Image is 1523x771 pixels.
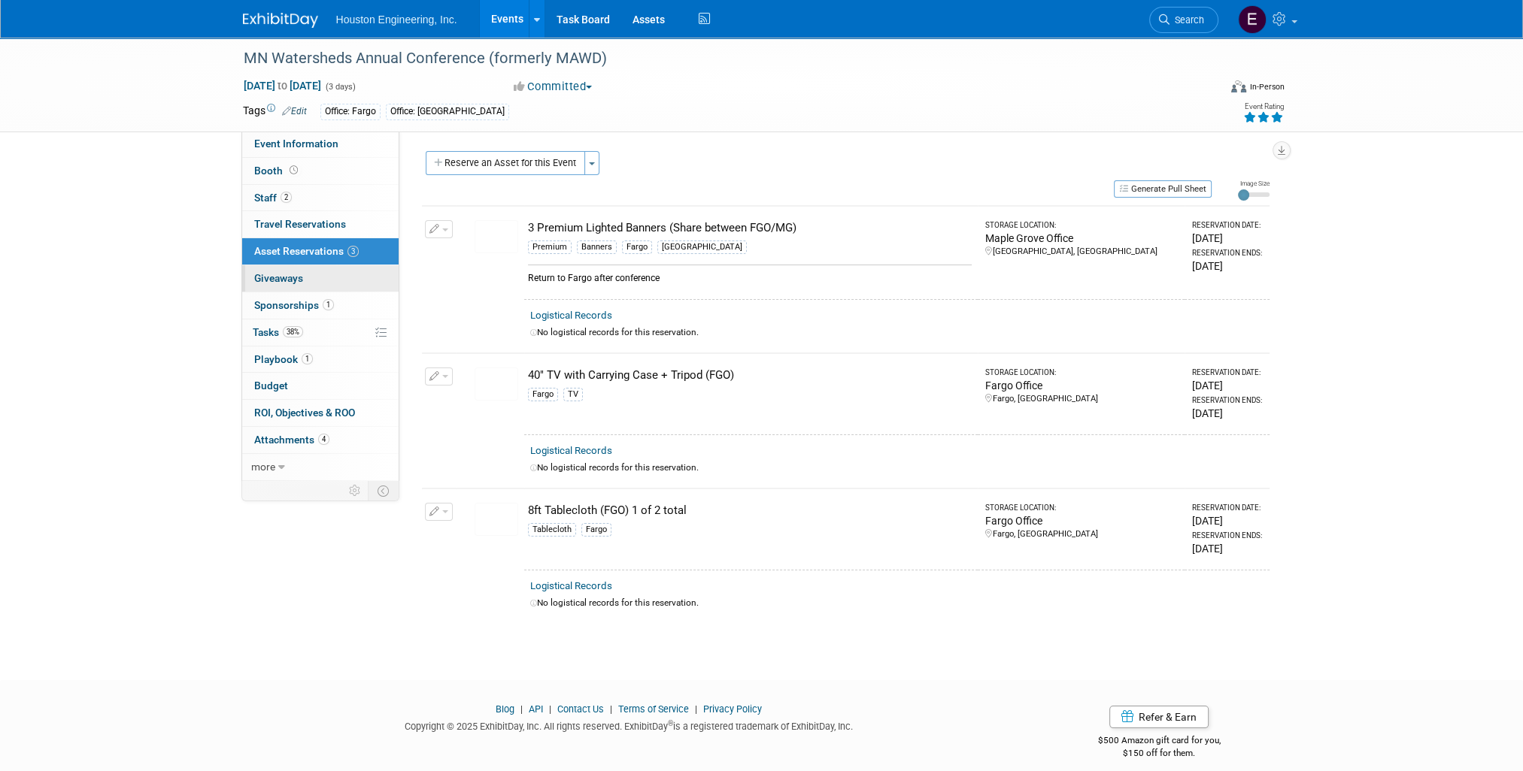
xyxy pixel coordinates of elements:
[668,719,673,727] sup: ®
[282,106,307,116] a: Edit
[618,703,689,715] a: Terms of Service
[320,104,381,119] div: Office: Fargo
[529,703,543,715] a: API
[545,703,555,715] span: |
[281,192,292,203] span: 2
[1242,103,1283,110] div: Event Rating
[1192,231,1264,246] div: [DATE]
[242,131,399,157] a: Event Information
[254,434,329,446] span: Attachments
[242,238,399,265] a: Asset Reservations3
[530,461,1264,474] div: No logistical records for this reservation.
[242,346,399,373] a: Playbook1
[530,445,612,456] a: Logistical Records
[242,292,399,319] a: Sponsorships1
[985,367,1179,378] div: Storage Location:
[254,353,313,365] span: Playbook
[517,703,526,715] span: |
[475,367,518,401] img: View Images
[243,79,322,92] span: [DATE] [DATE]
[528,367,972,383] div: 40" TV with Carrying Case + Tripod (FGO)
[563,388,583,401] div: TV
[254,379,288,392] span: Budget
[530,326,1264,339] div: No logistical records for this reservation.
[1192,406,1264,421] div: [DATE]
[985,231,1179,246] div: Maple Grove Office
[242,211,399,237] a: Travel Reservations
[985,393,1179,405] div: Fargo, [GEOGRAPHIC_DATA]
[242,265,399,292] a: Giveaways
[528,240,572,254] div: Premium
[254,299,334,311] span: Sponsorships
[253,326,303,338] span: Tasks
[386,104,509,119] div: Office: [GEOGRAPHIC_DATA]
[254,272,303,284] span: Giveaways
[1192,531,1264,541] div: Reservation Ends:
[302,353,313,364] span: 1
[254,138,338,150] span: Event Information
[581,523,611,537] div: Fargo
[1192,503,1264,513] div: Reservation Date:
[557,703,604,715] a: Contact Us
[530,580,612,591] a: Logistical Records
[323,299,334,310] span: 1
[1248,81,1284,92] div: In-Person
[426,151,585,175] button: Reserve an Asset for this Event
[336,14,457,26] span: Houston Engineering, Inc.
[985,503,1179,513] div: Storage Location:
[368,481,399,500] td: Toggle Event Tabs
[275,80,290,92] span: to
[242,158,399,184] a: Booth
[243,103,307,120] td: Tags
[1038,724,1281,759] div: $500 Amazon gift card for you,
[530,310,612,321] a: Logistical Records
[324,82,356,92] span: (3 days)
[1238,5,1267,34] img: ERIK Jones
[1192,513,1264,528] div: [DATE]
[242,185,399,211] a: Staff2
[985,528,1179,540] div: Fargo, [GEOGRAPHIC_DATA]
[528,503,972,519] div: 8ft Tablecloth (FGO) 1 of 2 total
[496,703,514,715] a: Blog
[242,319,399,346] a: Tasks38%
[528,388,558,401] div: Fargo
[242,454,399,480] a: more
[528,265,972,285] div: Return to Fargo after conference
[1192,259,1264,274] div: [DATE]
[1192,378,1264,393] div: [DATE]
[1109,706,1209,728] a: Refer & Earn
[691,703,701,715] span: |
[242,373,399,399] a: Budget
[985,246,1179,258] div: [GEOGRAPHIC_DATA], [GEOGRAPHIC_DATA]
[242,427,399,453] a: Attachments4
[1238,179,1270,188] div: Image Size
[1038,747,1281,760] div: $150 off for them.
[342,481,369,500] td: Personalize Event Tab Strip
[1170,14,1204,26] span: Search
[703,703,762,715] a: Privacy Policy
[254,245,359,257] span: Asset Reservations
[528,220,972,236] div: 3 Premium Lighted Banners (Share between FGO/MG)
[1149,7,1218,33] a: Search
[251,461,275,473] span: more
[1130,78,1285,101] div: Event Format
[287,165,301,176] span: Booth not reserved yet
[475,503,518,536] img: View Images
[508,79,598,95] button: Committed
[985,220,1179,231] div: Storage Location:
[1192,395,1264,406] div: Reservation Ends:
[1192,541,1264,556] div: [DATE]
[657,240,747,254] div: [GEOGRAPHIC_DATA]
[283,326,303,337] span: 38%
[254,165,301,177] span: Booth
[243,13,318,28] img: ExhibitDay
[985,513,1179,528] div: Fargo Office
[254,407,355,419] span: ROI, Objectives & ROO
[1114,180,1212,198] button: Generate Pull Sheet
[347,246,359,257] span: 3
[606,703,616,715] span: |
[318,434,329,445] span: 4
[530,597,1264,609] div: No logistical records for this reservation.
[528,523,576,537] div: Tablecloth
[242,400,399,426] a: ROI, Objectives & ROO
